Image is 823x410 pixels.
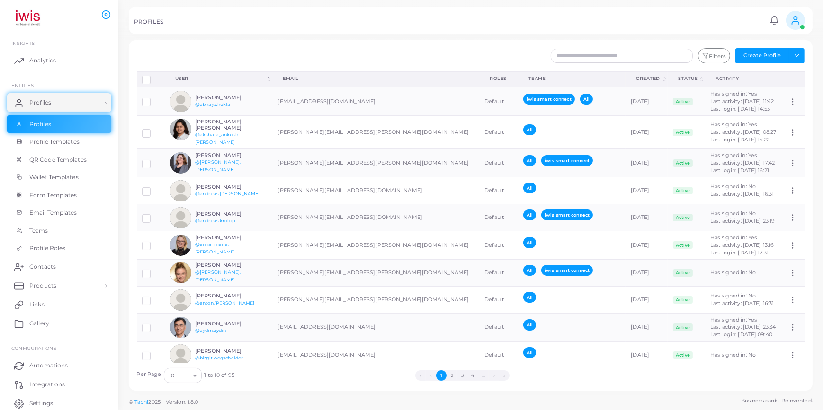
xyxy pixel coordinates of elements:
[673,323,693,331] span: Active
[7,239,111,257] a: Profile Roles
[195,321,265,327] h6: [PERSON_NAME]
[7,186,111,204] a: Form Templates
[710,269,756,276] span: Has signed in: No
[29,361,68,370] span: Automations
[29,120,51,129] span: Profiles
[169,371,174,381] span: 10
[29,156,87,164] span: QR Code Templates
[7,151,111,169] a: QR Code Templates
[29,191,77,200] span: Form Templates
[170,180,191,201] img: avatar
[436,370,447,381] button: Go to page 1
[626,204,668,231] td: [DATE]
[710,129,776,135] span: Last activity: [DATE] 08:27
[272,314,479,342] td: [EMAIL_ADDRESS][DOMAIN_NAME]
[673,187,693,194] span: Active
[528,75,616,82] div: Teams
[283,75,469,82] div: Email
[234,370,691,381] ul: Pagination
[7,93,111,112] a: Profiles
[195,152,265,158] h6: [PERSON_NAME]
[272,259,479,286] td: [PERSON_NAME][EMAIL_ADDRESS][PERSON_NAME][DOMAIN_NAME]
[479,149,518,177] td: Default
[170,91,191,112] img: avatar
[7,51,111,70] a: Analytics
[7,168,111,186] a: Wallet Templates
[710,323,776,330] span: Last activity: [DATE] 23:34
[195,191,259,196] a: @andreas.[PERSON_NAME]
[9,9,61,26] img: logo
[673,351,693,359] span: Active
[710,351,756,358] span: Has signed in: No
[204,372,234,379] span: 1 to 10 of 95
[523,347,536,358] span: All
[541,265,593,276] span: iwis smart connect
[710,292,756,299] span: Has signed in: No
[710,90,757,97] span: Has signed in: Yes
[710,159,775,166] span: Last activity: [DATE] 17:42
[29,281,56,290] span: Products
[134,18,163,25] h5: PROFILES
[7,204,111,222] a: Email Templates
[523,155,536,166] span: All
[7,115,111,133] a: Profiles
[523,319,536,330] span: All
[11,40,35,46] span: INSIGHTS
[457,370,467,381] button: Go to page 3
[195,211,265,217] h6: [PERSON_NAME]
[479,116,518,149] td: Default
[523,265,536,276] span: All
[710,234,757,241] span: Has signed in: Yes
[710,152,757,158] span: Has signed in: Yes
[673,98,693,105] span: Active
[710,183,756,190] span: Has signed in: No
[710,167,769,174] span: Last login: [DATE] 16:21
[710,218,775,224] span: Last activity: [DATE] 23:19
[272,116,479,149] td: [PERSON_NAME][EMAIL_ADDRESS][PERSON_NAME][DOMAIN_NAME]
[195,159,241,172] a: @[PERSON_NAME].[PERSON_NAME]
[195,262,265,268] h6: [PERSON_NAME]
[479,231,518,260] td: Default
[170,152,191,174] img: avatar
[710,316,757,323] span: Has signed in: Yes
[479,287,518,314] td: Default
[272,149,479,177] td: [PERSON_NAME][EMAIL_ADDRESS][PERSON_NAME][DOMAIN_NAME]
[479,177,518,204] td: Default
[580,94,593,105] span: All
[447,370,457,381] button: Go to page 2
[195,270,241,282] a: @[PERSON_NAME].[PERSON_NAME]
[7,375,111,394] a: Integrations
[272,341,479,368] td: [EMAIL_ADDRESS][DOMAIN_NAME]
[272,204,479,231] td: [PERSON_NAME][EMAIL_ADDRESS][DOMAIN_NAME]
[710,210,756,217] span: Has signed in: No
[134,399,149,405] a: Tapni
[29,380,65,389] span: Integrations
[698,48,730,63] button: Filters
[29,227,48,235] span: Teams
[7,276,111,295] a: Products
[170,207,191,228] img: avatar
[783,71,805,87] th: Action
[490,75,508,82] div: Roles
[710,242,774,248] span: Last activity: [DATE] 13:16
[195,328,226,333] a: @aydin.aydin
[523,183,536,193] span: All
[710,249,769,256] span: Last login: [DATE] 17:31
[636,75,661,82] div: Created
[272,287,479,314] td: [PERSON_NAME][EMAIL_ADDRESS][PERSON_NAME][DOMAIN_NAME]
[148,398,160,406] span: 2025
[678,75,698,82] div: Status
[272,87,479,115] td: [EMAIL_ADDRESS][DOMAIN_NAME]
[741,397,813,405] span: Business cards. Reinvented.
[164,368,202,383] div: Search for option
[626,231,668,260] td: [DATE]
[673,241,693,249] span: Active
[523,237,536,248] span: All
[523,292,536,303] span: All
[626,177,668,204] td: [DATE]
[626,259,668,286] td: [DATE]
[489,370,499,381] button: Go to next page
[7,133,111,151] a: Profile Templates
[272,177,479,204] td: [PERSON_NAME][EMAIL_ADDRESS][DOMAIN_NAME]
